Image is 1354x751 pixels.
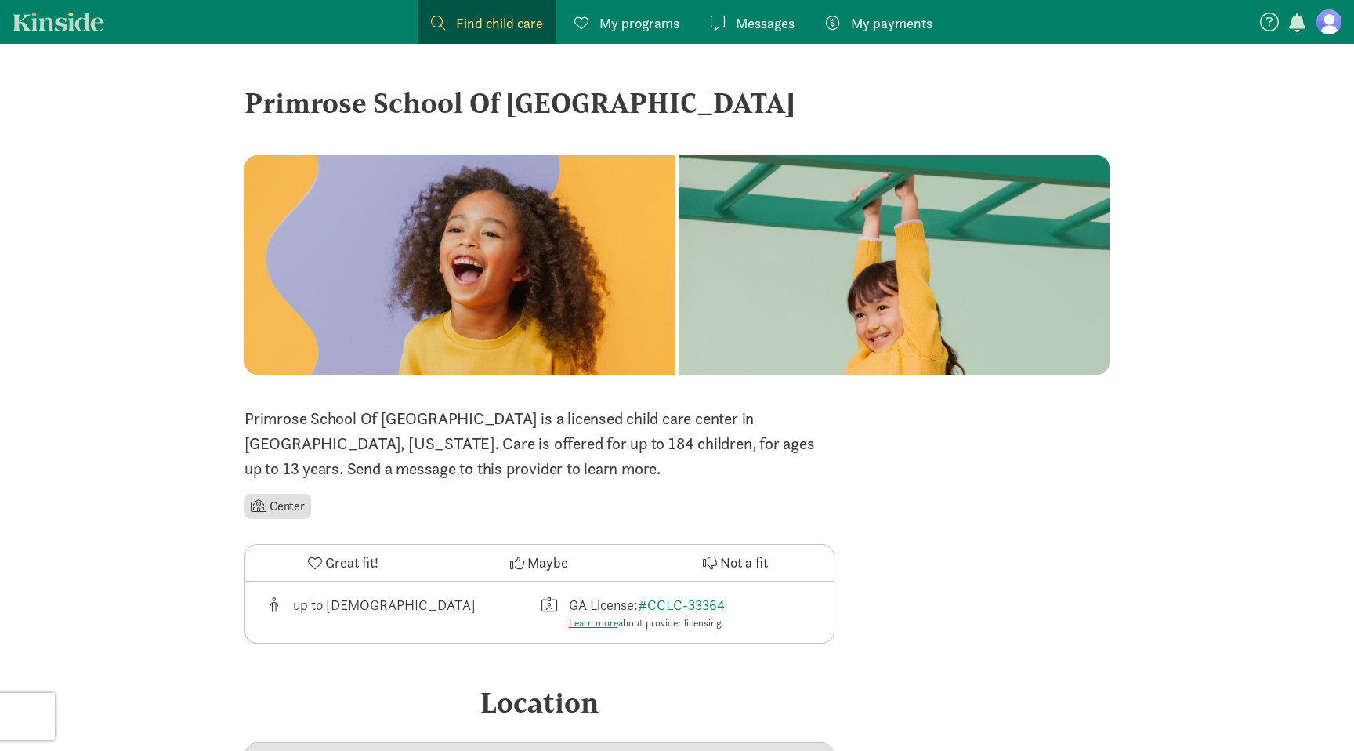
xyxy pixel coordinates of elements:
div: Location [244,681,834,724]
li: Center [244,494,311,519]
a: Learn more [569,616,618,629]
span: Maybe [527,552,568,573]
div: GA License: [569,594,731,631]
a: Kinside [13,12,104,31]
a: #CCLC-33364 [638,596,725,614]
span: Messages [736,13,795,34]
div: Age range for children that this provider cares for [264,594,540,631]
span: Not a fit [720,552,768,573]
button: Maybe [441,545,637,581]
div: about provider licensing. [569,615,731,631]
div: up to [DEMOGRAPHIC_DATA] [293,594,476,631]
div: License number [540,594,816,631]
p: Primrose School Of [GEOGRAPHIC_DATA] is a licensed child care center in [GEOGRAPHIC_DATA], [US_ST... [244,406,834,481]
button: Not a fit [638,545,834,581]
button: Great fit! [245,545,441,581]
span: Find child care [456,13,543,34]
span: My payments [851,13,932,34]
span: Great fit! [325,552,378,573]
span: My programs [599,13,679,34]
div: Primrose School Of [GEOGRAPHIC_DATA] [244,82,1110,124]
